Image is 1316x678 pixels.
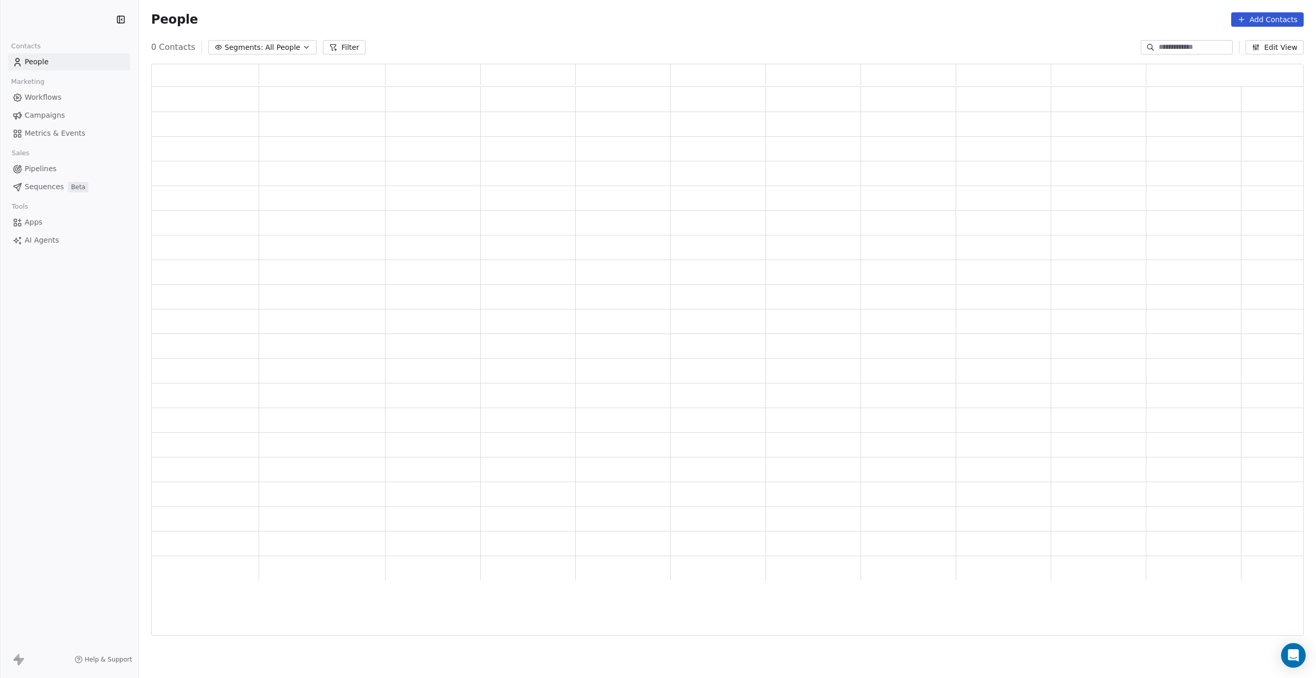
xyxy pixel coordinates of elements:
span: Sales [7,145,34,161]
button: Add Contacts [1231,12,1304,27]
a: Workflows [8,89,130,106]
span: AI Agents [25,235,59,246]
span: Pipelines [25,163,57,174]
span: Sequences [25,181,64,192]
div: Open Intercom Messenger [1281,643,1306,668]
span: People [151,12,198,27]
a: SequencesBeta [8,178,130,195]
a: Pipelines [8,160,130,177]
a: People [8,53,130,70]
span: Contacts [7,39,45,54]
span: Campaigns [25,110,65,121]
a: AI Agents [8,232,130,249]
span: Help & Support [85,655,132,664]
a: Apps [8,214,130,231]
button: Edit View [1246,40,1304,54]
span: Segments: [225,42,263,53]
span: 0 Contacts [151,41,195,53]
span: Workflows [25,92,62,103]
span: Metrics & Events [25,128,85,139]
a: Campaigns [8,107,130,124]
span: Tools [7,199,32,214]
a: Help & Support [75,655,132,664]
span: Apps [25,217,43,228]
span: People [25,57,49,67]
button: Filter [323,40,365,54]
a: Metrics & Events [8,125,130,142]
div: grid [152,87,1304,636]
span: All People [265,42,300,53]
span: Marketing [7,74,49,89]
span: Beta [68,182,88,192]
